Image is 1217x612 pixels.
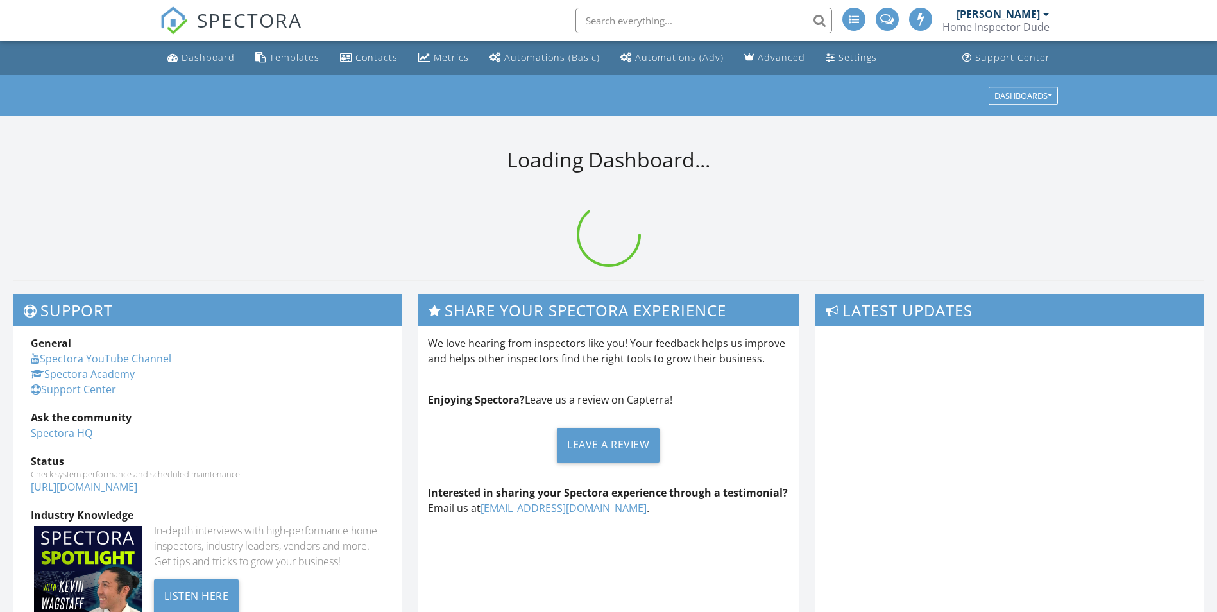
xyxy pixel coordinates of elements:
[269,51,319,64] div: Templates
[160,6,188,35] img: The Best Home Inspection Software - Spectora
[162,46,240,70] a: Dashboard
[250,46,325,70] a: Templates
[635,51,724,64] div: Automations (Adv)
[31,352,171,366] a: Spectora YouTube Channel
[975,51,1050,64] div: Support Center
[615,46,729,70] a: Automations (Advanced)
[434,51,469,64] div: Metrics
[957,8,1040,21] div: [PERSON_NAME]
[481,501,647,515] a: [EMAIL_ADDRESS][DOMAIN_NAME]
[31,336,71,350] strong: General
[428,486,788,500] strong: Interested in sharing your Spectora experience through a testimonial?
[758,51,805,64] div: Advanced
[957,46,1055,70] a: Support Center
[13,294,402,326] h3: Support
[838,51,877,64] div: Settings
[31,382,116,396] a: Support Center
[821,46,882,70] a: Settings
[154,588,239,602] a: Listen Here
[428,485,789,516] p: Email us at .
[942,21,1050,33] div: Home Inspector Dude
[418,294,799,326] h3: Share Your Spectora Experience
[355,51,398,64] div: Contacts
[197,6,302,33] span: SPECTORA
[335,46,403,70] a: Contacts
[428,418,789,472] a: Leave a Review
[484,46,605,70] a: Automations (Basic)
[31,507,384,523] div: Industry Knowledge
[31,426,92,440] a: Spectora HQ
[557,428,660,463] div: Leave a Review
[428,393,525,407] strong: Enjoying Spectora?
[739,46,810,70] a: Advanced
[154,523,384,569] div: In-depth interviews with high-performance home inspectors, industry leaders, vendors and more. Ge...
[31,367,135,381] a: Spectora Academy
[31,454,384,469] div: Status
[428,392,789,407] p: Leave us a review on Capterra!
[31,469,384,479] div: Check system performance and scheduled maintenance.
[428,336,789,366] p: We love hearing from inspectors like you! Your feedback helps us improve and helps other inspecto...
[413,46,474,70] a: Metrics
[31,410,384,425] div: Ask the community
[994,91,1052,100] div: Dashboards
[815,294,1204,326] h3: Latest Updates
[160,17,302,44] a: SPECTORA
[31,480,137,494] a: [URL][DOMAIN_NAME]
[989,87,1058,105] button: Dashboards
[182,51,235,64] div: Dashboard
[504,51,600,64] div: Automations (Basic)
[575,8,832,33] input: Search everything...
